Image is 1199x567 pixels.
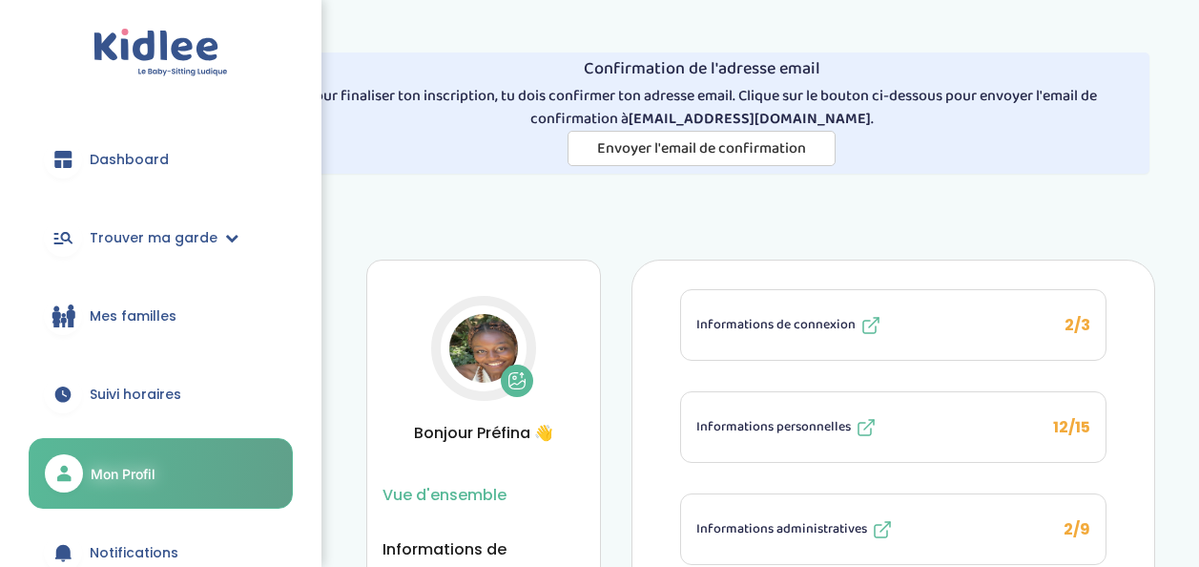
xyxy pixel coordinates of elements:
[696,315,856,335] span: Informations de connexion
[29,203,293,272] a: Trouver ma garde
[629,107,871,131] strong: [EMAIL_ADDRESS][DOMAIN_NAME]
[680,493,1106,565] li: 2/9
[681,494,1106,564] button: Informations administratives 2/9
[696,519,867,539] span: Informations administratives
[1065,314,1090,336] span: 2/3
[29,125,293,194] a: Dashboard
[29,282,293,350] a: Mes familles
[681,290,1106,360] button: Informations de connexion 2/3
[262,60,1142,79] h4: Confirmation de l'adresse email
[1064,518,1090,540] span: 2/9
[696,417,851,437] span: Informations personnelles
[262,85,1142,131] p: Pour finaliser ton inscription, tu dois confirmer ton adresse email. Clique sur le bouton ci-dess...
[90,385,181,405] span: Suivi horaires
[382,483,506,507] button: Vue d'ensemble
[90,228,217,248] span: Trouver ma garde
[90,543,178,563] span: Notifications
[597,136,806,160] span: Envoyer l'email de confirmation
[29,360,293,429] a: Suivi horaires
[91,464,155,484] span: Mon Profil
[29,438,293,509] a: Mon Profil
[680,391,1106,463] li: 12/15
[90,306,176,326] span: Mes familles
[449,314,518,383] img: Avatar
[93,29,228,77] img: logo.svg
[90,150,169,170] span: Dashboard
[681,392,1106,462] button: Informations personnelles 12/15
[382,421,585,445] span: Bonjour Préfina 👋
[1053,416,1090,438] span: 12/15
[680,289,1106,361] li: 2/3
[568,131,836,166] button: Envoyer l'email de confirmation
